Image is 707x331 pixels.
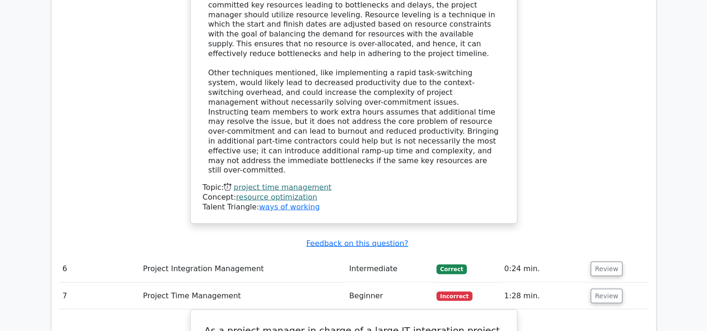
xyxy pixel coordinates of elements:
[306,239,408,248] a: Feedback on this question?
[591,262,622,276] button: Review
[436,265,467,274] span: Correct
[59,256,140,282] td: 6
[139,283,345,309] td: Project Time Management
[500,283,587,309] td: 1:28 min.
[203,193,505,202] div: Concept:
[436,292,472,301] span: Incorrect
[591,289,622,303] button: Review
[234,183,331,192] a: project time management
[345,256,433,282] td: Intermediate
[345,283,433,309] td: Beginner
[203,183,505,212] div: Talent Triangle:
[59,283,140,309] td: 7
[139,256,345,282] td: Project Integration Management
[203,183,505,193] div: Topic:
[500,256,587,282] td: 0:24 min.
[259,202,320,211] a: ways of working
[236,193,317,201] a: resource optimization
